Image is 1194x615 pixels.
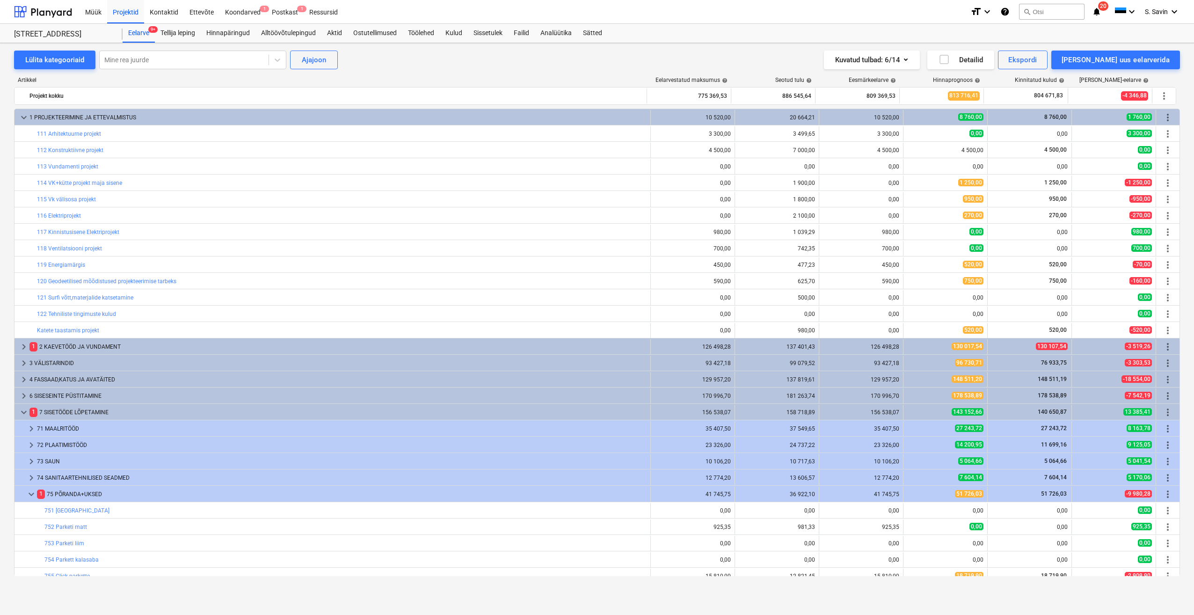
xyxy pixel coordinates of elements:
a: 116 Elektriprojekt [37,212,81,219]
div: 625,70 [739,278,815,285]
div: 0,00 [823,163,899,170]
span: 950,00 [963,195,983,203]
div: 3 499,65 [739,131,815,137]
span: 1 [29,408,37,417]
a: 115 Vk välisosa projekt [37,196,96,203]
div: 0,00 [655,196,731,203]
div: 0,00 [991,524,1068,530]
span: 1 250,00 [958,179,983,186]
div: [PERSON_NAME] uus eelarverida [1062,54,1170,66]
div: 0,00 [991,163,1068,170]
span: 130 107,54 [1036,343,1068,350]
span: -3 303,53 [1125,359,1152,366]
div: 809 369,53 [819,88,895,103]
a: Ostutellimused [348,24,402,43]
span: 0,00 [1138,506,1152,514]
div: Eesmärkeelarve [849,77,896,83]
span: Rohkem tegevusi [1162,374,1173,385]
span: 14 200,95 [955,441,983,448]
span: 0,00 [1138,310,1152,317]
span: -160,00 [1129,277,1152,285]
a: Alltöövõtulepingud [255,24,321,43]
div: 13 606,57 [739,475,815,481]
div: 980,00 [739,327,815,334]
span: 5 064,66 [1043,458,1068,464]
button: Ajajoon [290,51,338,69]
div: 0,00 [823,180,899,186]
div: 0,00 [655,507,731,514]
div: 41 745,75 [823,491,899,498]
div: 99 079,52 [739,360,815,366]
span: 7 604,14 [958,474,983,481]
div: 981,33 [739,524,815,530]
span: Rohkem tegevusi [1162,456,1173,467]
span: 143 152,66 [952,408,983,416]
span: 140 650,87 [1037,409,1068,415]
div: 925,35 [655,524,731,530]
span: 4 500,00 [1043,146,1068,153]
div: 1 800,00 [739,196,815,203]
span: 0,00 [1138,293,1152,301]
div: Analüütika [535,24,577,43]
div: 137 401,43 [739,344,815,350]
div: 7 000,00 [739,147,815,154]
a: Tellija leping [155,24,201,43]
div: 75 PÕRANDA+UKSED [37,487,647,502]
div: 980,00 [655,229,731,235]
div: Aktid [321,24,348,43]
span: keyboard_arrow_right [18,341,29,352]
div: [PERSON_NAME]-eelarve [1079,77,1149,83]
div: 7 SISETÖÖDE LÕPETAMINE [29,405,647,420]
span: Rohkem tegevusi [1162,243,1173,254]
span: Rohkem tegevusi [1162,259,1173,271]
iframe: Chat Widget [1147,570,1194,615]
span: 11 699,16 [1040,441,1068,448]
div: 0,00 [991,294,1068,301]
div: 4 FASSAAD,KATUS JA AVATÄITED [29,372,647,387]
span: Rohkem tegevusi [1162,358,1173,369]
div: 0,00 [907,507,983,514]
div: Eelarve [123,24,155,43]
span: 1 [37,490,45,498]
div: 20 664,21 [739,114,815,121]
a: 122 Tehniliste tingimuste kulud [37,311,116,317]
div: 0,00 [655,294,731,301]
div: 24 737,22 [739,442,815,448]
span: Rohkem tegevusi [1162,341,1173,352]
div: 0,00 [655,180,731,186]
span: 270,00 [963,212,983,219]
div: 0,00 [739,540,815,547]
div: 0,00 [907,311,983,317]
div: 12 774,20 [823,475,899,481]
div: 3 300,00 [823,131,899,137]
span: 0,00 [969,244,983,252]
div: Projekt kokku [29,88,643,103]
span: 520,00 [963,326,983,334]
div: 156 538,07 [823,409,899,416]
span: keyboard_arrow_right [18,374,29,385]
div: 129 957,20 [823,376,899,383]
span: 1 760,00 [1127,113,1152,121]
a: Töölehed [402,24,440,43]
div: 73 SAUN [37,454,647,469]
a: Katete taastamis projekt [37,327,99,334]
div: 980,00 [823,229,899,235]
div: 72 PLAATIMISTÖÖD [37,438,647,453]
div: Sätted [577,24,608,43]
div: 41 745,75 [655,491,731,498]
div: 700,00 [823,245,899,252]
span: Rohkem tegevusi [1162,276,1173,287]
span: 950,00 [1048,196,1068,202]
div: 23 326,00 [655,442,731,448]
div: 450,00 [655,262,731,268]
span: 13 385,41 [1123,408,1152,416]
span: Rohkem tegevusi [1162,521,1173,533]
div: 0,00 [655,327,731,334]
div: Failid [508,24,535,43]
button: [PERSON_NAME] uus eelarverida [1051,51,1180,69]
span: Rohkem tegevusi [1162,161,1173,172]
div: 0,00 [739,311,815,317]
div: 0,00 [823,311,899,317]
